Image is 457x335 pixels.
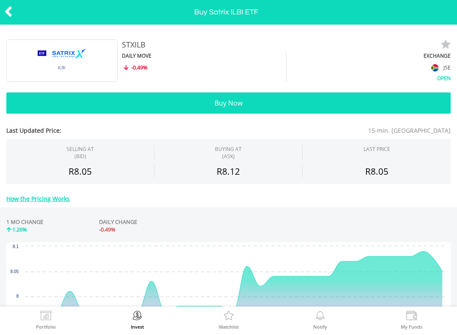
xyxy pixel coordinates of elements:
span: R8.12 [217,165,240,177]
span: (BID) [66,153,94,160]
label: Watchlist [219,324,239,329]
a: Watchlist [219,311,239,329]
span: R8.05 [365,165,388,177]
text: 8 [16,294,19,299]
img: Invest Now [131,311,144,323]
div: STXILB [122,39,369,50]
label: Invest [131,324,144,329]
img: View Funds [405,311,418,323]
div: 1 MO CHANGE [6,218,43,226]
span: 1.26% [12,226,27,233]
span: R8.05 [69,165,92,177]
span: JSE [443,64,451,71]
div: DAILY CHANGE [99,218,210,226]
span: (ASK) [215,153,242,160]
a: How the Pricing Works [6,195,70,203]
a: My Funds [401,311,422,329]
img: View Portfolio [39,311,52,323]
div: OPEN [286,73,451,82]
span: BUYING AT [215,145,242,160]
label: My Funds [401,324,422,329]
div: EXCHANGE [286,52,451,59]
a: Notify [313,311,327,329]
a: Invest [131,311,144,329]
div: LAST PRICE [363,145,390,153]
text: 8.05 [11,269,19,274]
span: -0.49% [99,226,116,233]
img: EQU.ZA.STXILB.png [30,39,94,82]
div: SELLING AT [66,145,94,160]
text: 8.1 [13,244,19,249]
span: Last Updated Price: [6,126,192,135]
div: DAILY MOVE [122,52,286,59]
img: Watchlist [222,311,235,323]
img: flag [432,64,439,71]
span: 15-min. [GEOGRAPHIC_DATA] [192,126,451,135]
a: Portfolio [36,311,56,329]
span: -0.49% [131,64,148,71]
label: Notify [313,324,327,329]
button: Buy Now [6,92,451,114]
img: View Notifications [314,311,327,323]
img: watchlist [440,39,451,50]
label: Portfolio [36,324,56,329]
